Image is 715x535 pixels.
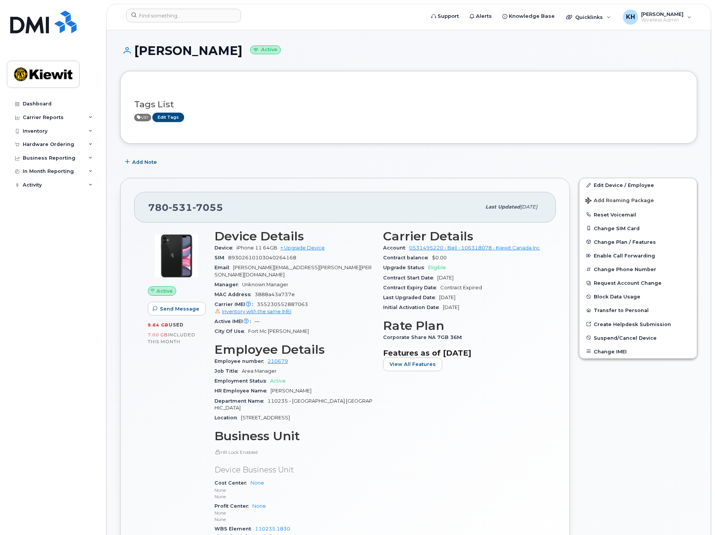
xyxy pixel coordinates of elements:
[594,239,656,245] span: Change Plan / Features
[148,202,223,213] span: 780
[432,255,447,260] span: $0.00
[579,249,697,262] button: Enable Call Forwarding
[214,493,374,500] p: None
[409,245,540,251] a: 0531495220 - Bell - 106318078 - Kiewit Canada Inc
[579,317,697,331] a: Create Helpdesk Submission
[579,303,697,317] button: Transfer to Personal
[214,526,255,532] span: WBS Element
[214,398,372,411] span: 110235 - [GEOGRAPHIC_DATA] [GEOGRAPHIC_DATA]
[214,255,228,260] span: SIM
[383,304,443,310] span: Initial Activation Date
[280,245,325,251] a: + Upgrade Device
[250,45,281,54] small: Active
[214,301,374,315] span: 355230552887063
[255,526,290,532] a: 110235.1830
[242,282,288,287] span: Unknown Manager
[214,265,372,277] span: [PERSON_NAME][EMAIL_ADDRESS][PERSON_NAME][PERSON_NAME][DOMAIN_NAME]
[148,302,206,315] button: Send Message
[214,429,374,443] h3: Business Unit
[383,245,409,251] span: Account
[383,358,442,371] button: View All Features
[134,100,683,109] h3: Tags List
[148,322,169,328] span: 9.64 GB
[154,233,199,279] img: iPhone_11.jpg
[383,295,439,300] span: Last Upgraded Date
[579,178,697,192] a: Edit Device / Employee
[214,398,268,404] span: Department Name
[270,378,286,384] span: Active
[383,255,432,260] span: Contract balance
[228,255,296,260] span: 89302610103040264168
[682,502,709,529] iframe: Messenger Launcher
[579,208,697,221] button: Reset Voicemail
[383,348,543,358] h3: Features as of [DATE]
[214,480,250,486] span: Cost Center
[383,285,440,290] span: Contract Expiry Date
[214,301,257,307] span: Carrier IMEI
[390,361,436,368] span: View All Features
[428,265,446,270] span: Eligible
[214,265,233,270] span: Email
[437,275,454,281] span: [DATE]
[271,388,311,394] span: [PERSON_NAME]
[520,204,537,210] span: [DATE]
[120,44,697,57] h1: [PERSON_NAME]
[485,204,520,210] span: Last updated
[579,221,697,235] button: Change SIM Card
[383,265,428,270] span: Upgrade Status
[160,305,199,312] span: Send Message
[214,358,268,364] span: Employee number
[252,503,266,509] a: None
[214,292,255,297] span: MAC Address
[579,345,697,358] button: Change IMEI
[383,334,466,340] span: Corporate Share NA 7GB 36M
[255,292,295,297] span: 3888a43a737e
[132,158,157,166] span: Add Note
[214,328,248,334] span: City Of Use
[579,331,697,345] button: Suspend/Cancel Device
[214,449,374,455] p: HR Lock Enabled
[192,202,223,213] span: 7055
[214,415,241,420] span: Location
[214,378,270,384] span: Employment Status
[214,229,374,243] h3: Device Details
[439,295,455,300] span: [DATE]
[250,480,264,486] a: None
[214,388,271,394] span: HR Employee Name
[148,332,196,344] span: included this month
[156,287,173,295] span: Active
[579,290,697,303] button: Block Data Usage
[268,358,288,364] a: 210679
[579,192,697,208] button: Add Roaming Package
[383,319,543,333] h3: Rate Plan
[214,245,236,251] span: Device
[255,318,260,324] span: —
[214,503,252,509] span: Profit Center
[222,309,291,314] span: Inventory with the same IMEI
[214,510,374,516] p: None
[242,368,277,374] span: Area Manager
[440,285,482,290] span: Contract Expired
[148,332,168,337] span: 7.00 GB
[214,282,242,287] span: Manager
[236,245,277,251] span: iPhone 11 64GB
[214,318,255,324] span: Active IMEI
[214,487,374,493] p: None
[579,262,697,276] button: Change Phone Number
[241,415,290,420] span: [STREET_ADDRESS]
[169,322,184,328] span: used
[383,275,437,281] span: Contract Start Date
[443,304,459,310] span: [DATE]
[214,516,374,522] p: None
[134,114,151,121] span: Active
[579,235,697,249] button: Change Plan / Features
[152,113,184,122] a: Edit Tags
[214,343,374,356] h3: Employee Details
[214,368,242,374] span: Job Title
[594,335,657,340] span: Suspend/Cancel Device
[248,328,309,334] span: Fort Mc [PERSON_NAME]
[120,155,163,169] button: Add Note
[214,309,291,314] a: Inventory with the same IMEI
[585,198,654,205] span: Add Roaming Package
[579,276,697,290] button: Request Account Change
